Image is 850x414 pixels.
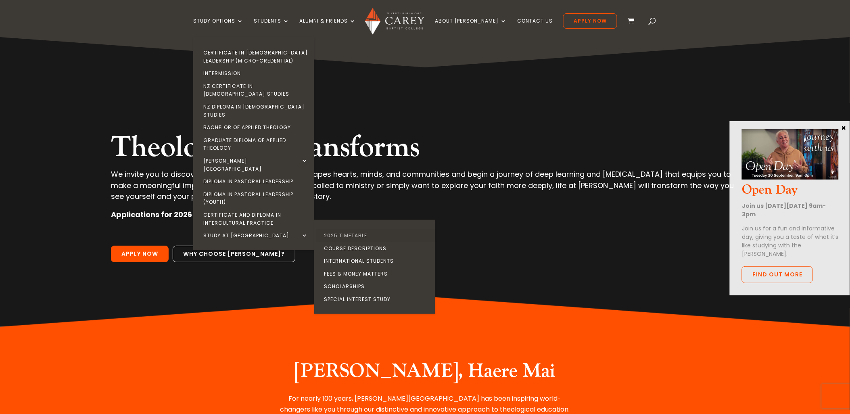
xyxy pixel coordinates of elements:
[111,246,169,263] a: Apply Now
[742,202,826,218] strong: Join us [DATE][DATE] 9am-3pm
[193,18,243,37] a: Study Options
[111,209,249,220] strong: Applications for 2026 are now open!
[195,121,316,134] a: Bachelor of Applied Theology
[195,209,316,229] a: Certificate and Diploma in Intercultural Practice
[517,18,553,37] a: Contact Us
[195,188,316,209] a: Diploma in Pastoral Leadership (Youth)
[195,155,316,175] a: [PERSON_NAME][GEOGRAPHIC_DATA]
[254,18,289,37] a: Students
[111,169,739,209] p: We invite you to discover [DEMOGRAPHIC_DATA] that shapes hearts, minds, and communities and begin...
[195,100,316,121] a: NZ Diploma in [DEMOGRAPHIC_DATA] Studies
[316,293,437,306] a: Special Interest Study
[173,246,295,263] a: Why choose [PERSON_NAME]?
[365,8,424,35] img: Carey Baptist College
[435,18,507,37] a: About [PERSON_NAME]
[316,242,437,255] a: Course Descriptions
[195,229,316,242] a: Study at [GEOGRAPHIC_DATA]
[742,224,839,258] p: Join us for a fun and informative day, giving you a taste of what it’s like studying with the [PE...
[563,13,617,29] a: Apply Now
[316,268,437,280] a: Fees & Money Matters
[742,173,839,182] a: Open Day Oct 2025
[195,175,316,188] a: Diploma in Pastoral Leadership
[316,255,437,268] a: International Students
[742,129,839,180] img: Open Day Oct 2025
[742,182,839,202] h3: Open Day
[316,280,437,293] a: Scholarships
[195,80,316,100] a: NZ Certificate in [DEMOGRAPHIC_DATA] Studies
[300,18,356,37] a: Alumni & Friends
[195,46,316,67] a: Certificate in [DEMOGRAPHIC_DATA] Leadership (Micro-credential)
[742,266,813,283] a: Find out more
[195,67,316,80] a: Intermission
[111,130,739,169] h2: Theology that transforms
[316,229,437,242] a: 2025 Timetable
[840,124,848,131] button: Close
[195,134,316,155] a: Graduate Diploma of Applied Theology
[274,360,576,387] h2: [PERSON_NAME], Haere Mai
